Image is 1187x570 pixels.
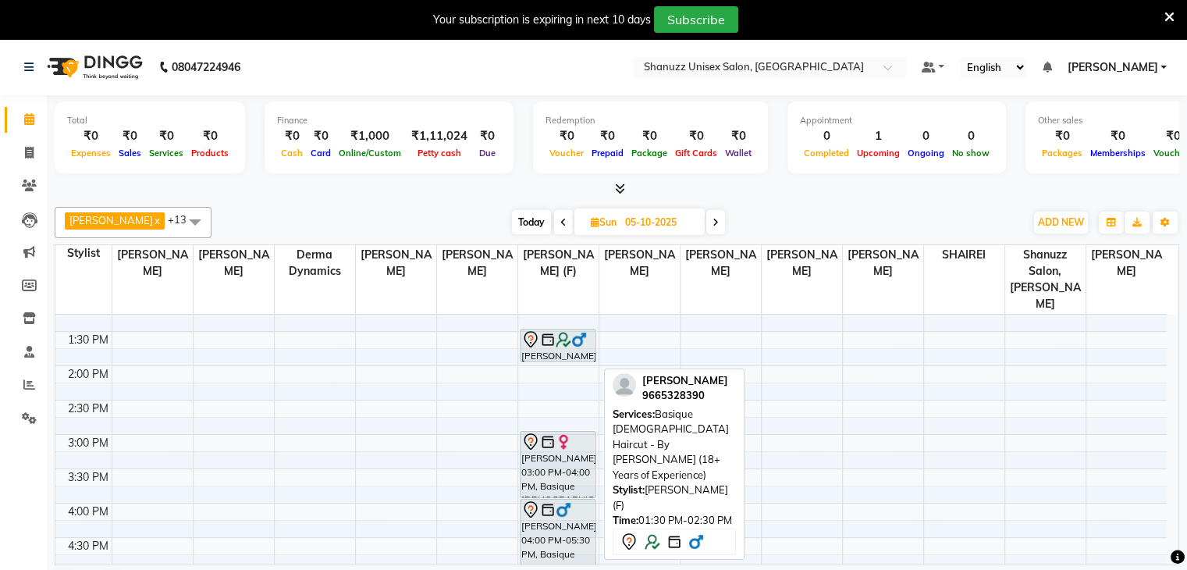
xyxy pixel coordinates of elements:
[1038,216,1084,228] span: ADD NEW
[187,127,233,145] div: ₹0
[546,114,755,127] div: Redemption
[112,245,193,281] span: [PERSON_NAME]
[588,127,627,145] div: ₹0
[627,127,671,145] div: ₹0
[67,114,233,127] div: Total
[587,216,620,228] span: Sun
[853,127,904,145] div: 1
[153,214,160,226] a: x
[405,127,474,145] div: ₹1,11,024
[277,127,307,145] div: ₹0
[642,388,728,404] div: 9665328390
[335,148,405,159] span: Online/Custom
[904,148,948,159] span: Ongoing
[145,148,187,159] span: Services
[168,213,198,226] span: +13
[65,401,112,417] div: 2:30 PM
[475,148,499,159] span: Due
[588,148,627,159] span: Prepaid
[800,114,993,127] div: Appointment
[620,211,698,234] input: 2025-10-05
[721,148,755,159] span: Wallet
[65,332,112,348] div: 1:30 PM
[642,374,728,387] span: [PERSON_NAME]
[65,504,112,520] div: 4:00 PM
[681,245,761,281] span: [PERSON_NAME]
[307,127,335,145] div: ₹0
[65,435,112,451] div: 3:00 PM
[613,373,636,397] img: profile
[613,408,655,420] span: Services:
[67,148,115,159] span: Expenses
[474,127,501,145] div: ₹0
[335,127,405,145] div: ₹1,000
[67,127,115,145] div: ₹0
[433,12,651,28] div: Your subscription is expiring in next 10 days
[521,432,595,497] div: [PERSON_NAME], 03:00 PM-04:00 PM, Basique [DEMOGRAPHIC_DATA] Haircut - By [PERSON_NAME] (18+ Year...
[65,366,112,383] div: 2:00 PM
[924,245,1004,265] span: SHAIREI
[1086,245,1167,281] span: [PERSON_NAME]
[518,245,599,281] span: [PERSON_NAME] (F)
[65,538,112,554] div: 4:30 PM
[521,330,595,362] div: [PERSON_NAME], 01:30 PM-02:30 PM, Basique [DEMOGRAPHIC_DATA] Haircut - By [PERSON_NAME] (18+ Year...
[187,148,233,159] span: Products
[762,245,842,281] span: [PERSON_NAME]
[277,148,307,159] span: Cash
[613,408,729,481] span: Basique [DEMOGRAPHIC_DATA] Haircut - By [PERSON_NAME] (18+ Years of Experience)
[69,214,153,226] span: [PERSON_NAME]
[1086,127,1150,145] div: ₹0
[948,127,993,145] div: 0
[275,245,355,281] span: Derma Dynamics
[145,127,187,145] div: ₹0
[671,148,721,159] span: Gift Cards
[721,127,755,145] div: ₹0
[546,148,588,159] span: Voucher
[414,148,465,159] span: Petty cash
[627,148,671,159] span: Package
[853,148,904,159] span: Upcoming
[172,45,240,89] b: 08047224946
[512,210,551,234] span: Today
[40,45,147,89] img: logo
[65,469,112,486] div: 3:30 PM
[671,127,721,145] div: ₹0
[1086,148,1150,159] span: Memberships
[843,245,923,281] span: [PERSON_NAME]
[546,127,588,145] div: ₹0
[1038,148,1086,159] span: Packages
[904,127,948,145] div: 0
[437,245,517,281] span: [PERSON_NAME]
[1005,245,1086,314] span: Shanuzz Salon, [PERSON_NAME]
[1067,59,1157,76] span: [PERSON_NAME]
[194,245,274,281] span: [PERSON_NAME]
[613,483,645,496] span: Stylist:
[115,148,145,159] span: Sales
[613,514,638,526] span: Time:
[307,148,335,159] span: Card
[613,483,736,513] div: [PERSON_NAME] (F)
[115,127,145,145] div: ₹0
[356,245,436,281] span: [PERSON_NAME]
[654,6,738,33] button: Subscribe
[1034,212,1088,233] button: ADD NEW
[277,114,501,127] div: Finance
[599,245,680,281] span: [PERSON_NAME]
[55,245,112,262] div: Stylist
[800,127,853,145] div: 0
[948,148,993,159] span: No show
[613,513,736,529] div: 01:30 PM-02:30 PM
[800,148,853,159] span: Completed
[1038,127,1086,145] div: ₹0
